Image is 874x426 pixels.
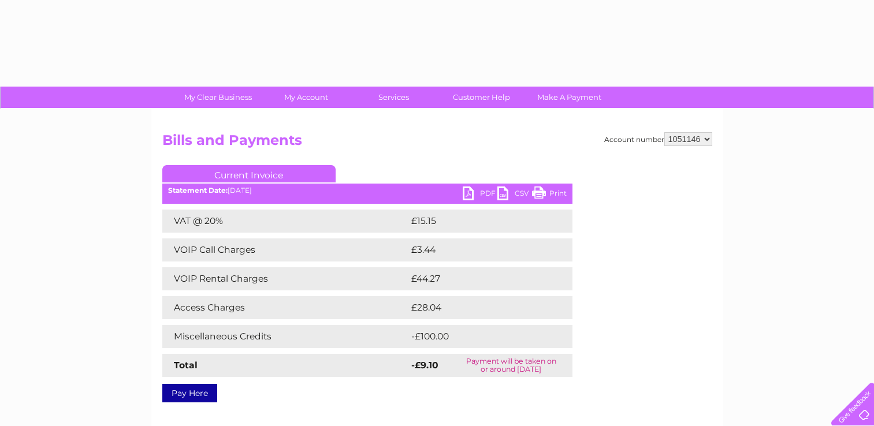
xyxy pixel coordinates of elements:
a: My Clear Business [170,87,266,108]
td: £44.27 [408,267,549,290]
a: Current Invoice [162,165,336,182]
a: My Account [258,87,354,108]
strong: -£9.10 [411,360,438,371]
td: VOIP Call Charges [162,238,408,261]
a: Services [346,87,441,108]
strong: Total [174,360,198,371]
a: CSV [497,186,532,203]
td: £28.04 [408,296,550,319]
td: £3.44 [408,238,546,261]
div: [DATE] [162,186,572,195]
a: PDF [463,186,497,203]
td: -£100.00 [408,325,553,348]
a: Print [532,186,567,203]
td: Payment will be taken on or around [DATE] [450,354,572,377]
b: Statement Date: [168,186,228,195]
a: Pay Here [162,384,217,402]
td: £15.15 [408,210,546,233]
h2: Bills and Payments [162,132,712,154]
a: Customer Help [434,87,529,108]
td: Miscellaneous Credits [162,325,408,348]
td: VOIP Rental Charges [162,267,408,290]
td: VAT @ 20% [162,210,408,233]
div: Account number [604,132,712,146]
a: Make A Payment [522,87,617,108]
td: Access Charges [162,296,408,319]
